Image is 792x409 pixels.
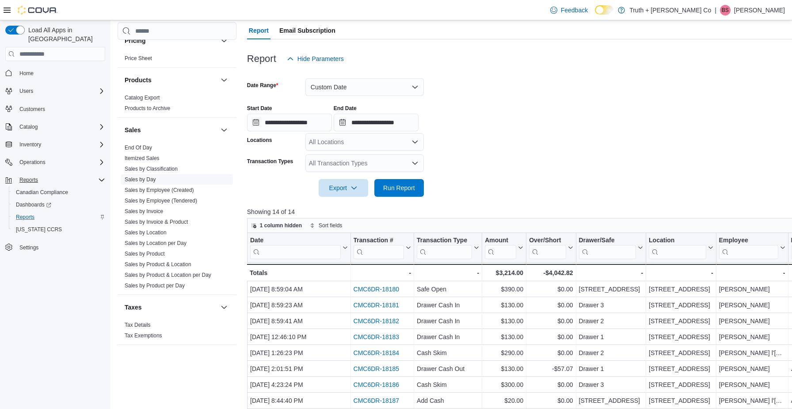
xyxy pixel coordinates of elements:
[250,237,341,259] div: Date
[2,156,109,168] button: Operations
[719,316,785,326] div: [PERSON_NAME]
[649,332,713,342] div: [STREET_ADDRESS]
[547,1,591,19] a: Feedback
[2,121,109,133] button: Catalog
[247,158,293,165] label: Transaction Types
[722,5,729,15] span: BS
[417,332,479,342] div: Drawer Cash In
[353,237,404,259] div: Transaction # URL
[125,126,217,134] button: Sales
[260,222,302,229] span: 1 column hidden
[247,220,305,231] button: 1 column hidden
[649,237,706,259] div: Location
[649,300,713,310] div: [STREET_ADDRESS]
[485,268,523,278] div: $3,214.00
[353,365,399,372] a: CMC6DR-18185
[485,348,523,358] div: $290.00
[19,159,46,166] span: Operations
[19,244,38,251] span: Settings
[19,141,41,148] span: Inventory
[16,86,105,96] span: Users
[529,332,573,342] div: $0.00
[16,67,105,78] span: Home
[250,332,348,342] div: [DATE] 12:46:10 PM
[247,137,272,144] label: Locations
[579,348,643,358] div: Drawer 2
[529,395,573,406] div: $0.00
[719,348,785,358] div: [PERSON_NAME] l'[PERSON_NAME]
[219,75,229,85] button: Products
[12,187,105,198] span: Canadian Compliance
[118,53,236,67] div: Pricing
[719,237,785,259] button: Employee
[649,316,713,326] div: [STREET_ADDRESS]
[247,114,332,131] input: Press the down key to open a popover containing a calendar.
[485,300,523,310] div: $130.00
[417,237,479,259] button: Transaction Type
[485,332,523,342] div: $130.00
[118,92,236,117] div: Products
[649,395,713,406] div: [STREET_ADDRESS]
[9,199,109,211] a: Dashboards
[250,268,348,278] div: Totals
[19,176,38,183] span: Reports
[649,379,713,390] div: [STREET_ADDRESS]
[125,145,152,151] a: End Of Day
[485,237,516,259] div: Amount
[219,35,229,46] button: Pricing
[250,300,348,310] div: [DATE] 8:59:23 AM
[353,302,399,309] a: CMC6DR-18181
[719,332,785,342] div: [PERSON_NAME]
[16,226,62,233] span: [US_STATE] CCRS
[306,220,346,231] button: Sort fields
[417,237,472,245] div: Transaction Type
[417,284,479,294] div: Safe Open
[12,199,105,210] span: Dashboards
[16,139,105,150] span: Inventory
[250,379,348,390] div: [DATE] 4:23:24 PM
[125,261,191,268] a: Sales by Product & Location
[9,223,109,236] button: [US_STATE] CCRS
[125,283,185,289] a: Sales by Product per Day
[16,122,41,132] button: Catalog
[719,379,785,390] div: [PERSON_NAME]
[16,86,37,96] button: Users
[579,284,643,294] div: [STREET_ADDRESS]
[16,104,49,115] a: Customers
[649,237,713,259] button: Location
[485,363,523,374] div: $130.00
[334,114,419,131] input: Press the down key to open a popover containing a calendar.
[125,303,217,312] button: Taxes
[219,125,229,135] button: Sales
[12,212,38,222] a: Reports
[561,6,588,15] span: Feedback
[649,284,713,294] div: [STREET_ADDRESS]
[5,63,105,277] nav: Complex example
[485,316,523,326] div: $130.00
[16,175,42,185] button: Reports
[353,237,404,245] div: Transaction #
[125,76,217,84] button: Products
[9,211,109,223] button: Reports
[12,212,105,222] span: Reports
[374,179,424,197] button: Run Report
[649,348,713,358] div: [STREET_ADDRESS]
[579,300,643,310] div: Drawer 3
[16,201,51,208] span: Dashboards
[125,229,167,236] a: Sales by Location
[649,268,713,278] div: -
[16,157,49,168] button: Operations
[353,237,411,259] button: Transaction #
[529,363,573,374] div: -$57.07
[16,122,105,132] span: Catalog
[529,284,573,294] div: $0.00
[529,379,573,390] div: $0.00
[353,397,399,404] a: CMC6DR-18187
[2,138,109,151] button: Inventory
[125,272,211,278] a: Sales by Product & Location per Day
[250,284,348,294] div: [DATE] 8:59:04 AM
[579,237,636,259] div: Drawer/Safe
[125,76,152,84] h3: Products
[719,284,785,294] div: [PERSON_NAME]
